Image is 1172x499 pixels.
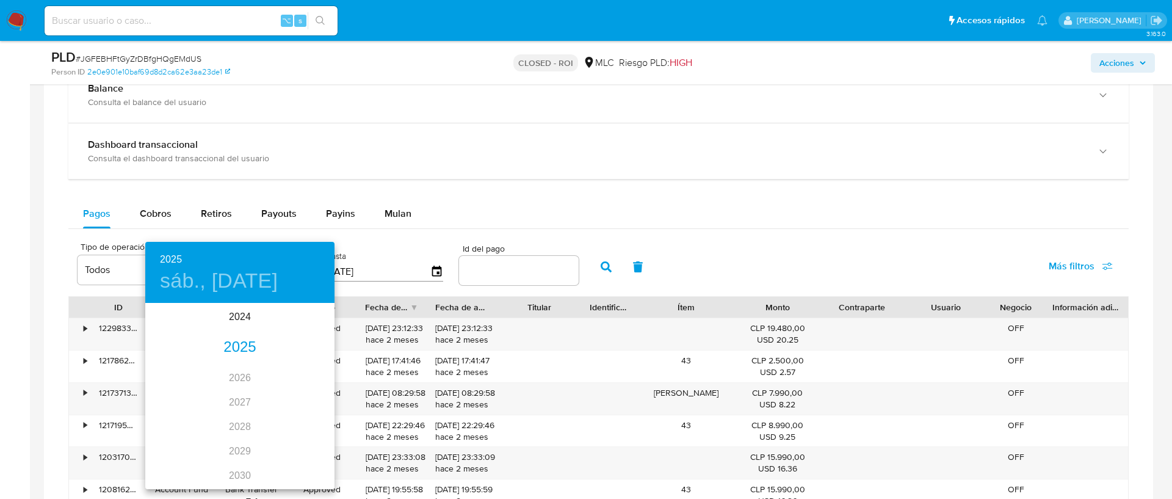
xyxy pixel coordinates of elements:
button: 2025 [160,251,182,268]
button: sáb., [DATE] [160,268,278,294]
div: 2024 [145,305,335,329]
div: 2025 [145,335,335,360]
